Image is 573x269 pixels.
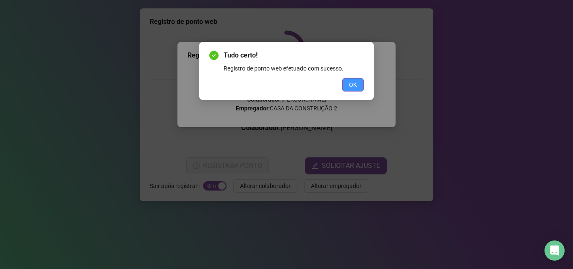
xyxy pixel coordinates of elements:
div: Open Intercom Messenger [544,240,565,261]
span: check-circle [209,51,219,60]
div: Registro de ponto web efetuado com sucesso. [224,64,364,73]
button: OK [342,78,364,91]
span: Tudo certo! [224,50,364,60]
span: OK [349,80,357,89]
